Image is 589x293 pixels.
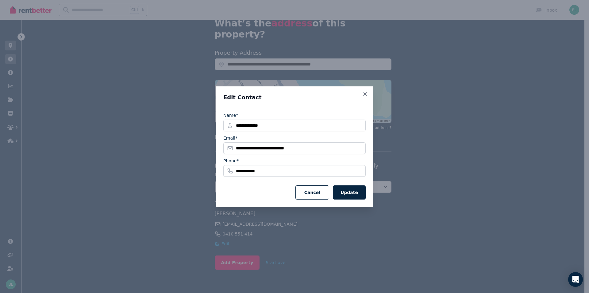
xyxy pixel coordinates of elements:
div: Open Intercom Messenger [568,272,583,287]
label: Name* [223,112,238,118]
button: Update [333,185,366,200]
button: Cancel [295,185,329,200]
label: Phone* [223,158,239,164]
label: Email* [223,135,237,141]
h3: Edit Contact [223,94,366,101]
